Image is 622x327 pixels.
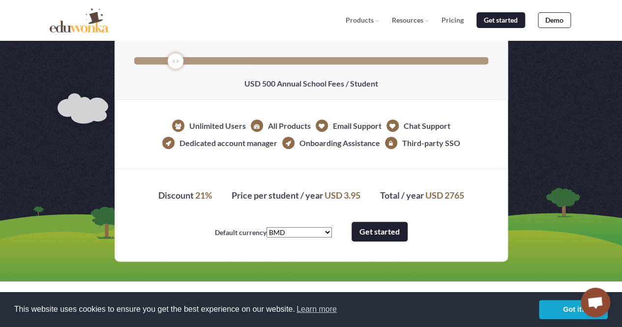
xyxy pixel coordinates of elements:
span: 21% [195,190,212,201]
strong: Total / year [380,190,424,201]
span: Chat Support [404,120,450,132]
span: Annual School Fees / Student [277,79,378,88]
span: USD [244,79,261,88]
span: All Products [268,120,311,132]
img: Educational Data Analytics | Eduwonka [50,8,109,32]
a: learn more about cookies [295,302,338,317]
span: Email Support [333,120,382,132]
a: Open chat [581,288,610,317]
a: dismiss cookie message [539,300,608,320]
strong: Price per student / year [232,190,323,201]
span: Dedicated account manager [179,137,277,149]
a: Pricing [442,16,464,25]
span: Onboarding Assistance [299,137,380,149]
strong: Discount [158,190,194,201]
span: This website uses cookies to ensure you get the best experience on our website. [14,302,531,317]
span: 500 [262,79,275,88]
span: Default currency [215,228,332,237]
a: Get started [352,222,408,241]
span: USD 3.95 [325,190,360,201]
span: USD 2765 [425,190,464,201]
span: Third-party SSO [402,137,460,149]
a: Demo [538,12,571,29]
a: Get started [476,12,525,29]
span: Unlimited Users [189,120,246,132]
